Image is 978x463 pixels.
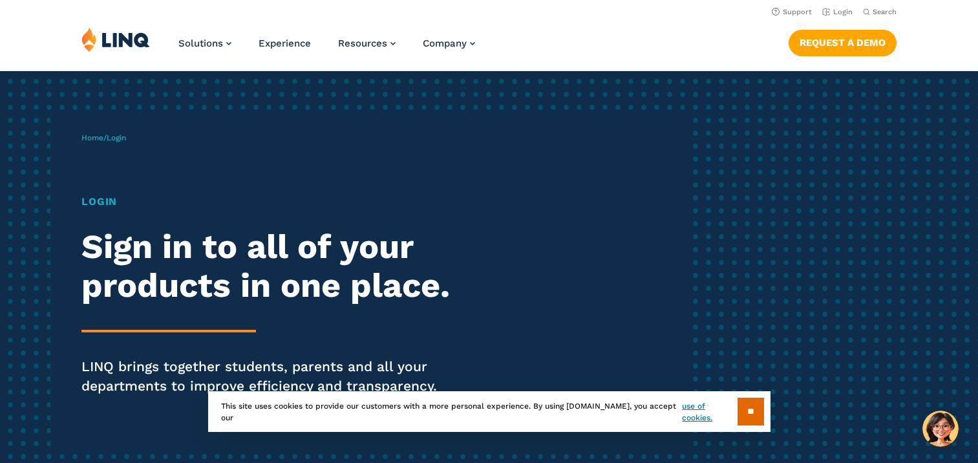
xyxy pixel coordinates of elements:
button: Hello, have a question? Let’s chat. [922,411,959,447]
a: Experience [259,38,311,49]
img: LINQ | K‑12 Software [81,27,150,52]
a: Support [772,8,812,16]
a: Home [81,133,103,142]
a: Login [822,8,853,16]
a: Request a Demo [789,30,897,56]
p: LINQ brings together students, parents and all your departments to improve efficiency and transpa... [81,357,458,396]
a: Resources [338,38,396,49]
span: Company [423,38,467,49]
span: Login [107,133,126,142]
a: Solutions [178,38,231,49]
div: This site uses cookies to provide our customers with a more personal experience. By using [DOMAIN... [208,391,771,432]
span: Solutions [178,38,223,49]
button: Open Search Bar [863,7,897,17]
span: Resources [338,38,387,49]
a: use of cookies. [682,400,737,424]
span: Search [873,8,897,16]
h1: Login [81,194,458,210]
nav: Button Navigation [789,27,897,56]
a: Company [423,38,475,49]
h2: Sign in to all of your products in one place. [81,228,458,305]
nav: Primary Navigation [178,27,475,70]
span: / [81,133,126,142]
